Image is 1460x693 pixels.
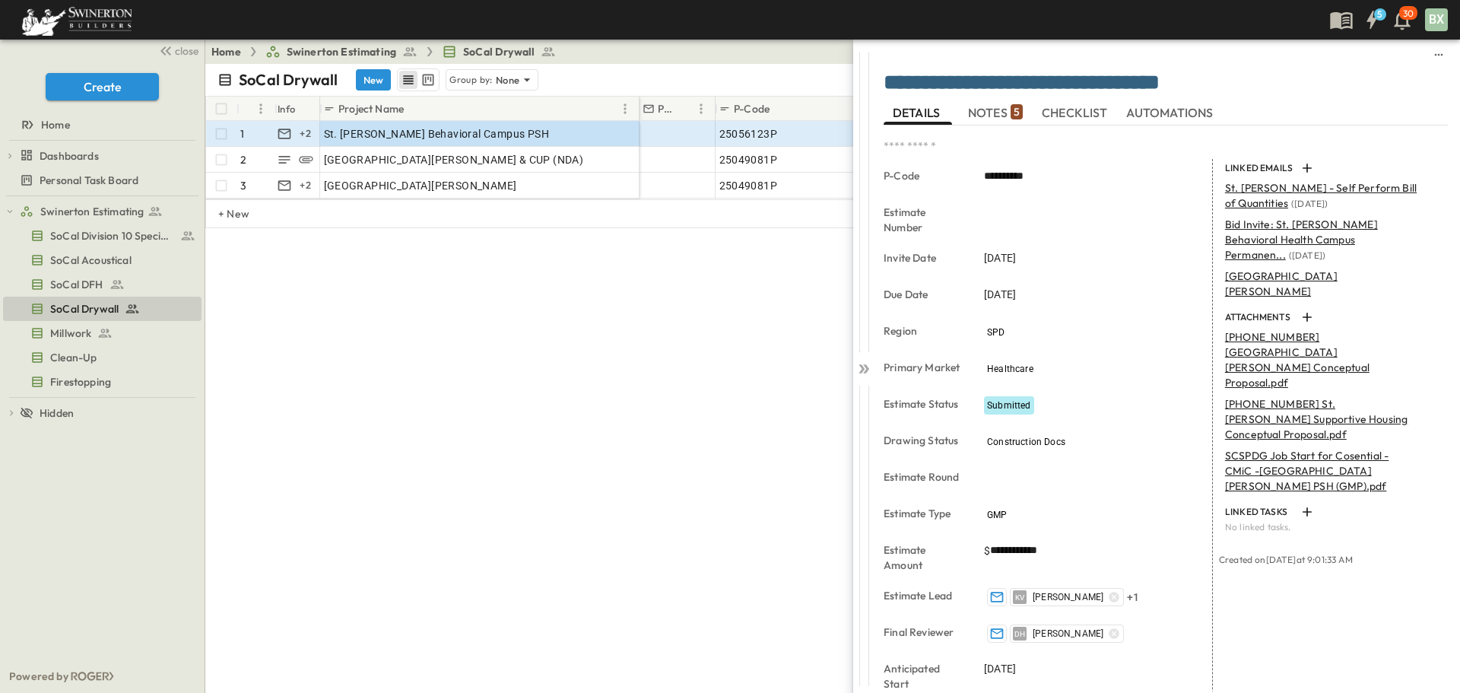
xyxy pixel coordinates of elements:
span: ( [DATE] ) [1289,250,1325,261]
span: KV [1015,597,1024,598]
div: test [3,370,202,394]
div: + 2 [297,176,315,195]
img: 6c363589ada0b36f064d841b69d3a419a338230e66bb0a533688fa5cc3e9e735.png [18,4,135,36]
p: No linked tasks. [1225,521,1439,533]
nav: breadcrumbs [211,44,565,59]
p: [PHONE_NUMBER] St. [PERSON_NAME] Supportive Housing Conceptual Proposal.pdf [1225,396,1417,442]
button: Create [46,73,159,100]
p: 30 [1403,8,1414,20]
button: kanban view [418,71,437,89]
span: St. [PERSON_NAME] - Self Perform Bill of Quantities [1225,181,1417,210]
span: DETAILS [893,106,943,119]
span: Clean-Up [50,350,97,365]
span: 25056123P [719,126,778,141]
button: Sort [675,100,692,117]
p: Estimate Type [884,506,963,521]
span: Home [41,117,70,132]
span: [DATE] [984,287,1016,302]
span: [PERSON_NAME] [1033,628,1103,640]
span: $ [984,543,990,558]
p: LINKED EMAILS [1225,162,1295,174]
div: table view [397,68,440,91]
span: Dashboards [40,148,99,164]
p: Estimate Status [884,396,963,412]
p: Invite Date [884,250,963,265]
div: Info [275,97,320,121]
span: SPD [987,327,1005,338]
p: LINKED TASKS [1225,506,1295,518]
p: + New [218,206,227,221]
p: Primary Market [884,360,963,375]
span: SoCal Acoustical [50,253,132,268]
p: Final Reviewer [884,625,963,640]
span: Millwork [50,326,91,341]
span: SoCal Division 10 Specialties [50,228,174,243]
span: St. [PERSON_NAME] Behavioral Campus PSH [324,126,550,141]
p: ATTACHMENTS [1225,311,1295,323]
span: [GEOGRAPHIC_DATA][PERSON_NAME] [324,178,517,193]
p: Estimate Amount [884,542,963,573]
span: [DATE] [984,250,1016,265]
span: Construction Docs [987,437,1065,447]
span: close [175,43,198,59]
div: test [3,321,202,345]
p: None [496,72,520,87]
p: Estimate Number [884,205,963,235]
div: test [3,297,202,321]
span: Swinerton Estimating [287,44,396,59]
span: [PERSON_NAME] [1033,591,1103,603]
span: ( [DATE] ) [1291,198,1328,209]
span: CHECKLIST [1042,106,1111,119]
button: Sort [773,100,789,117]
span: + 1 [1127,590,1139,605]
p: Region [884,323,963,339]
div: Info [278,87,296,130]
span: SoCal Drywall [463,44,535,59]
p: P-Code [884,168,963,183]
button: Menu [692,100,710,118]
div: + 2 [297,125,315,143]
button: Menu [252,100,270,118]
div: test [3,224,202,248]
span: Healthcare [987,364,1033,374]
p: Estimate Lead [884,588,963,603]
p: SoCal Drywall [239,69,338,91]
p: PM [658,101,672,116]
p: 3 [240,178,246,193]
span: Personal Task Board [40,173,138,188]
div: test [3,199,202,224]
span: GMP [987,510,1008,520]
button: row view [399,71,417,89]
div: test [3,248,202,272]
button: Sort [407,100,424,117]
p: Estimate Round [884,469,963,485]
p: [PHONE_NUMBER] [GEOGRAPHIC_DATA][PERSON_NAME] Conceptual Proposal.pdf [1225,329,1417,390]
p: 2 [240,152,246,167]
p: Project Name [338,101,404,116]
span: 25049081P [719,152,778,167]
span: DH [1014,634,1025,634]
span: SoCal DFH [50,277,103,292]
span: Swinerton Estimating [40,204,144,219]
span: [GEOGRAPHIC_DATA][PERSON_NAME] [1225,269,1338,298]
span: SoCal Drywall [50,301,119,316]
span: [DATE] [984,661,1016,676]
p: 5 [1014,104,1020,119]
p: Due Date [884,287,963,302]
span: Bid Invite: St. [PERSON_NAME] Behavioral Health Campus Permanen... [1225,218,1378,262]
span: AUTOMATIONS [1126,106,1217,119]
div: test [3,272,202,297]
span: Created on [DATE] at 9:01:33 AM [1219,554,1353,565]
p: Anticipated Start [884,661,963,691]
h6: 5 [1377,8,1382,21]
button: Sort [243,100,259,117]
p: 1 [240,126,244,141]
p: Group by: [449,72,493,87]
p: P-Code [734,101,770,116]
span: NOTES [968,106,1023,119]
span: Hidden [40,405,74,421]
div: test [3,345,202,370]
button: Menu [616,100,634,118]
p: SCSPDG Job Start for Cosential - CMiC -[GEOGRAPHIC_DATA][PERSON_NAME] PSH (GMP).pdf [1225,448,1417,494]
span: 25049081P [719,178,778,193]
